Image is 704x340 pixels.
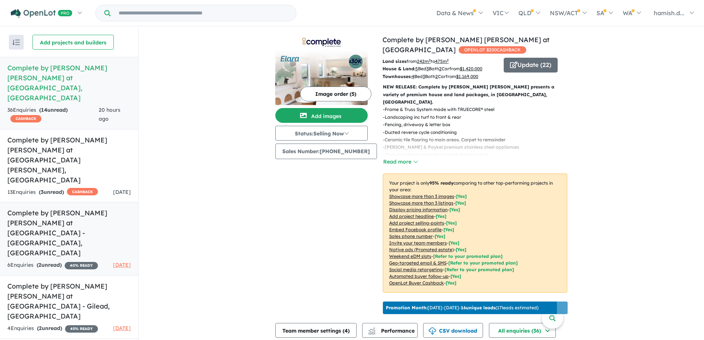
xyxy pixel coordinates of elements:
[412,74,414,79] u: 4
[389,267,443,272] u: Social media retargeting
[7,106,99,124] div: 36 Enquir ies
[417,58,431,64] u: 242 m
[415,66,418,71] u: 5
[386,304,538,311] p: [DATE] - [DATE] - ( 17 leads estimated)
[41,189,44,195] span: 3
[39,107,68,113] strong: ( unread)
[423,323,483,338] button: CSV download
[383,136,573,144] p: - Ceramic tile flooring to main areas. Carpet to remainder
[431,58,449,64] span: to
[448,260,518,266] span: [Refer to your promoted plan]
[383,144,573,151] p: - [PERSON_NAME] & Paykel premium stainless steel appliances
[504,58,558,73] button: Update (22)
[382,58,407,64] b: Land sizes
[383,83,567,106] p: NEW RELEASE: Complete by [PERSON_NAME] [PERSON_NAME] presents a variety of premium house and land...
[459,46,526,54] span: OPENLOT $ 200 CASHBACK
[389,213,434,219] u: Add project headline
[383,129,573,136] p: - Ducted reverse cycle conditioning
[65,262,98,269] span: 40 % READY
[436,213,446,219] span: [ Yes ]
[7,63,131,103] h5: Complete by [PERSON_NAME] [PERSON_NAME] at [GEOGRAPHIC_DATA] , [GEOGRAPHIC_DATA]
[113,325,131,331] span: [DATE]
[389,247,454,252] u: Native ads (Promoted estate)
[446,220,457,226] span: [ Yes ]
[382,36,550,54] a: Complete by [PERSON_NAME] [PERSON_NAME] at [GEOGRAPHIC_DATA]
[7,324,98,333] div: 4 Enquir ies
[67,188,98,195] span: CASHBACK
[389,273,449,279] u: Automated buyer follow-up
[450,273,461,279] span: [Yes]
[275,126,368,141] button: Status:Selling Now
[362,323,418,338] button: Performance
[113,262,131,268] span: [DATE]
[435,233,445,239] span: [ Yes ]
[389,227,442,232] u: Embed Facebook profile
[461,305,496,310] b: 16 unique leads
[389,240,447,246] u: Invite your team members
[39,189,64,195] strong: ( unread)
[39,325,42,331] span: 2
[37,325,62,331] strong: ( unread)
[426,66,429,71] u: 3
[382,58,498,65] p: from
[275,108,368,123] button: Add images
[435,74,438,79] u: 2
[429,327,436,335] img: download icon
[33,35,114,50] button: Add projects and builders
[389,233,433,239] u: Sales phone number
[429,180,453,186] b: 95 % ready
[382,65,498,73] p: Bed Bath Car from
[449,240,459,246] span: [ Yes ]
[65,325,98,333] span: 45 % READY
[382,74,412,79] b: Townhouses:
[113,189,131,195] span: [DATE]
[449,207,460,212] span: [ Yes ]
[455,200,466,206] span: [ Yes ]
[275,323,357,338] button: Team member settings (4)
[389,253,431,259] u: Weekend eDM slots
[344,327,348,334] span: 4
[445,267,514,272] span: [Refer to your promoted plan]
[443,227,454,232] span: [ Yes ]
[423,74,425,79] u: 3
[368,330,375,334] img: bar-chart.svg
[447,58,449,62] sup: 2
[112,5,295,21] input: Try estate name, suburb, builder or developer
[386,305,428,310] b: Promotion Month:
[389,207,448,212] u: Display pricing information
[429,58,431,62] sup: 2
[460,66,482,71] u: $ 1,420,000
[389,200,453,206] u: Showcase more than 3 listings
[7,281,131,321] h5: Complete by [PERSON_NAME] [PERSON_NAME] at [GEOGRAPHIC_DATA] - Gilead , [GEOGRAPHIC_DATA]
[369,327,415,334] span: Performance
[13,40,20,45] img: sort.svg
[37,262,62,268] strong: ( unread)
[10,115,41,122] span: CASHBACK
[389,260,446,266] u: Geo-targeted email & SMS
[383,114,573,121] p: - Landscaping inc turf to front & rear
[41,107,47,113] span: 14
[278,38,365,47] img: Complete by McDonald Jones at Elara - Marsden Park Logo
[383,151,573,159] p: - Stone benchtops throughout (excluding laundry)
[383,174,567,293] p: Your project is only comparing to other top-performing projects in your area: - - - - - - - - - -...
[433,253,503,259] span: [Refer to your promoted plan]
[300,87,371,101] button: Image order (5)
[7,208,131,258] h5: Complete by [PERSON_NAME] [PERSON_NAME] at [GEOGRAPHIC_DATA] - [GEOGRAPHIC_DATA] , [GEOGRAPHIC_DATA]
[439,66,442,71] u: 2
[456,247,466,252] span: [Yes]
[489,323,556,338] button: All enquiries (36)
[275,50,368,105] img: Complete by McDonald Jones at Elara - Marsden Park
[383,158,418,166] button: Read more
[382,73,498,80] p: Bed Bath Car from
[11,9,72,18] img: Openlot PRO Logo White
[383,121,573,128] p: - Fencing, driveway & letter box
[456,74,478,79] u: $ 1,169,000
[275,144,377,159] button: Sales Number:[PHONE_NUMBER]
[435,58,449,64] u: 475 m
[382,66,415,71] b: House & Land:
[389,280,444,286] u: OpenLot Buyer Cashback
[7,135,131,185] h5: Complete by [PERSON_NAME] [PERSON_NAME] at [GEOGRAPHIC_DATA][PERSON_NAME] , [GEOGRAPHIC_DATA]
[389,193,454,199] u: Showcase more than 3 images
[389,220,444,226] u: Add project selling-points
[368,327,375,331] img: line-chart.svg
